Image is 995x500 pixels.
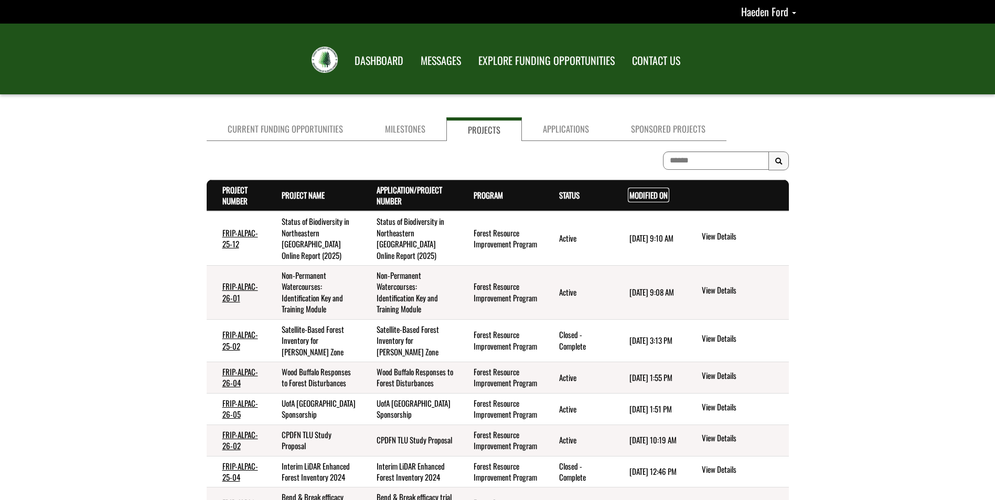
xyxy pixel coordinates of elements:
[702,333,784,345] a: View details
[543,211,614,265] td: Active
[222,184,248,206] a: Project Number
[361,456,458,487] td: Interim LiDAR Enhanced Forest Inventory 2024
[347,48,411,74] a: DASHBOARD
[629,465,677,477] time: [DATE] 12:46 PM
[543,393,614,425] td: Active
[684,319,788,362] td: action menu
[458,393,543,425] td: Forest Resource Improvement Program
[458,456,543,487] td: Forest Resource Improvement Program
[543,266,614,320] td: Active
[614,211,685,265] td: 8/13/2025 9:10 AM
[345,45,688,74] nav: Main Navigation
[684,211,788,265] td: action menu
[614,362,685,394] td: 8/5/2025 1:55 PM
[312,47,338,73] img: FRIAA Submissions Portal
[768,151,789,170] button: Search Results
[207,319,266,362] td: FRIP-ALPAC-25-02
[624,48,688,74] a: CONTACT US
[470,48,623,74] a: EXPLORE FUNDING OPPORTUNITIES
[207,266,266,320] td: FRIP-ALPAC-26-01
[458,211,543,265] td: Forest Resource Improvement Program
[413,48,469,74] a: MESSAGES
[614,456,685,487] td: 7/25/2025 12:46 PM
[629,434,677,445] time: [DATE] 10:19 AM
[702,231,784,243] a: View details
[559,189,580,201] a: Status
[458,425,543,456] td: Forest Resource Improvement Program
[684,425,788,456] td: action menu
[207,362,266,394] td: FRIP-ALPAC-26-04
[629,372,672,383] time: [DATE] 1:55 PM
[543,456,614,487] td: Closed - Complete
[629,403,672,415] time: [DATE] 1:51 PM
[222,280,258,303] a: FRIP-ALPAC-26-01
[543,362,614,394] td: Active
[474,189,503,201] a: Program
[702,401,784,414] a: View details
[207,393,266,425] td: FRIP-ALPAC-26-05
[207,211,266,265] td: FRIP-ALPAC-25-12
[702,370,784,383] a: View details
[614,319,685,362] td: 8/7/2025 3:13 PM
[684,393,788,425] td: action menu
[266,425,360,456] td: CPDFN TLU Study Proposal
[361,319,458,362] td: Satellite-Based Forest Inventory for AB White Zone
[377,184,442,206] a: Application/Project Number
[266,456,360,487] td: Interim LiDAR Enhanced Forest Inventory 2024
[266,266,360,320] td: Non-Permanent Watercourses: Identification Key and Training Module
[629,334,672,346] time: [DATE] 3:13 PM
[361,211,458,265] td: Status of Biodiversity in Northeastern Alberta Online Report (2025)
[361,362,458,394] td: Wood Buffalo Responses to Forest Disturbances
[614,266,685,320] td: 8/13/2025 9:08 AM
[361,393,458,425] td: UofA Fall Forestry Field School Sponsorship
[614,425,685,456] td: 7/29/2025 10:19 AM
[684,180,788,211] th: Actions
[207,456,266,487] td: FRIP-ALPAC-25-04
[222,429,258,451] a: FRIP-ALPAC-26-02
[222,329,258,351] a: FRIP-ALPAC-25-02
[207,117,364,141] a: Current Funding Opportunities
[543,319,614,362] td: Closed - Complete
[610,117,726,141] a: Sponsored Projects
[702,285,784,297] a: View details
[684,362,788,394] td: action menu
[614,393,685,425] td: 7/30/2025 1:51 PM
[458,362,543,394] td: Forest Resource Improvement Program
[266,319,360,362] td: Satellite-Based Forest Inventory for AB White Zone
[543,425,614,456] td: Active
[222,397,258,420] a: FRIP-ALPAC-26-05
[458,319,543,362] td: Forest Resource Improvement Program
[282,189,325,201] a: Project Name
[629,286,674,298] time: [DATE] 9:08 AM
[629,189,668,201] a: Modified On
[361,425,458,456] td: CPDFN TLU Study Proposal
[266,362,360,394] td: Wood Buffalo Responses to Forest Disturbances
[266,393,360,425] td: UofA Fall Forestry Field School Sponsorship
[222,366,258,388] a: FRIP-ALPAC-26-04
[702,464,784,476] a: View details
[458,266,543,320] td: Forest Resource Improvement Program
[222,227,258,249] a: FRIP-ALPAC-25-12
[364,117,446,141] a: Milestones
[266,211,360,265] td: Status of Biodiversity in Northeastern Alberta Online Report (2025)
[702,432,784,445] a: View details
[684,266,788,320] td: action menu
[222,460,258,483] a: FRIP-ALPAC-25-04
[629,232,673,244] time: [DATE] 9:10 AM
[684,456,788,487] td: action menu
[361,266,458,320] td: Non-Permanent Watercourses: Identification Key and Training Module
[522,117,610,141] a: Applications
[741,4,788,19] span: Haeden Ford
[446,117,522,141] a: Projects
[741,4,796,19] a: Haeden Ford
[207,425,266,456] td: FRIP-ALPAC-26-02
